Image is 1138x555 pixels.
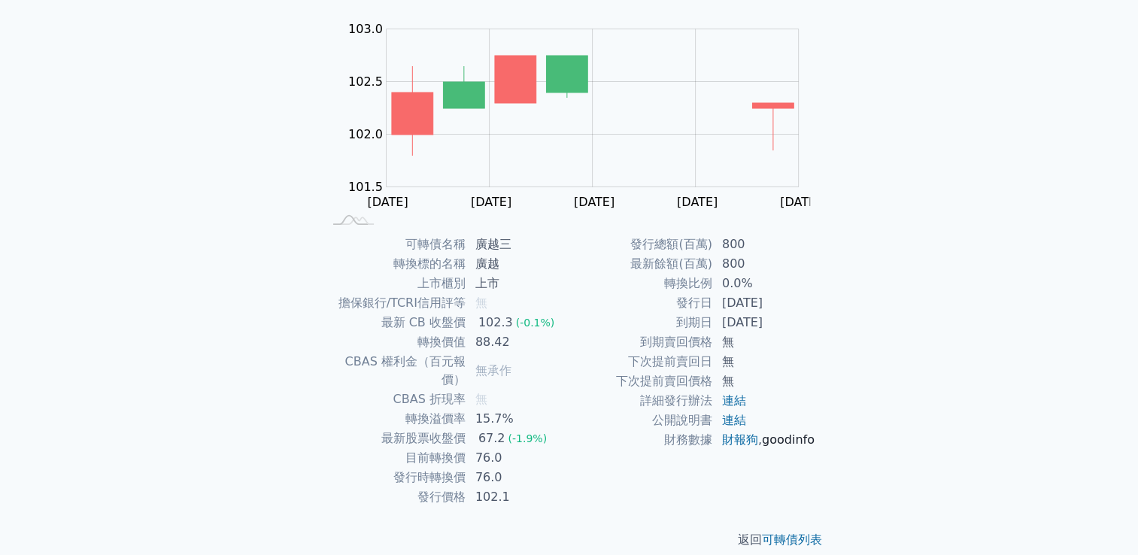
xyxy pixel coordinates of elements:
td: 上市 [466,274,569,293]
g: Chart [339,22,821,209]
td: 發行價格 [323,487,466,507]
td: CBAS 權利金（百元報價） [323,352,466,390]
a: goodinfo [762,432,815,447]
td: 可轉債名稱 [323,235,466,254]
td: 最新股票收盤價 [323,429,466,448]
td: 詳細發行辦法 [569,391,713,411]
td: 發行總額(百萬) [569,235,713,254]
td: 下次提前賣回日 [569,352,713,372]
td: 發行時轉換價 [323,468,466,487]
td: 無 [713,332,816,352]
td: 到期日 [569,313,713,332]
td: 到期賣回價格 [569,332,713,352]
tspan: 102.0 [348,127,383,141]
td: CBAS 折現率 [323,390,466,409]
tspan: [DATE] [677,195,718,209]
td: 擔保銀行/TCRI信用評等 [323,293,466,313]
p: 返回 [305,531,834,549]
td: 廣越三 [466,235,569,254]
td: 廣越 [466,254,569,274]
span: 無承作 [475,363,511,378]
td: 76.0 [466,468,569,487]
td: 下次提前賣回價格 [569,372,713,391]
td: 最新餘額(百萬) [569,254,713,274]
td: 76.0 [466,448,569,468]
td: 上市櫃別 [323,274,466,293]
a: 財報狗 [722,432,758,447]
tspan: [DATE] [367,195,408,209]
td: 15.7% [466,409,569,429]
a: 可轉債列表 [762,532,822,547]
tspan: 102.5 [348,74,383,89]
td: [DATE] [713,293,816,313]
tspan: 101.5 [348,180,383,194]
a: 連結 [722,393,746,408]
span: 無 [475,296,487,310]
td: 無 [713,372,816,391]
td: 公開說明書 [569,411,713,430]
td: 轉換價值 [323,332,466,352]
td: 轉換溢價率 [323,409,466,429]
td: 102.1 [466,487,569,507]
td: 轉換標的名稱 [323,254,466,274]
span: (-0.1%) [516,317,555,329]
td: 轉換比例 [569,274,713,293]
td: 財務數據 [569,430,713,450]
tspan: [DATE] [780,195,821,209]
span: (-1.9%) [508,432,547,444]
g: Series [392,56,794,156]
div: 102.3 [475,314,516,332]
tspan: [DATE] [471,195,511,209]
tspan: [DATE] [574,195,615,209]
td: 800 [713,254,816,274]
a: 連結 [722,413,746,427]
span: 無 [475,392,487,406]
td: 發行日 [569,293,713,313]
td: 目前轉換價 [323,448,466,468]
td: 0.0% [713,274,816,293]
td: 無 [713,352,816,372]
td: [DATE] [713,313,816,332]
td: 88.42 [466,332,569,352]
div: 67.2 [475,429,508,447]
td: 最新 CB 收盤價 [323,313,466,332]
td: , [713,430,816,450]
tspan: 103.0 [348,22,383,36]
td: 800 [713,235,816,254]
